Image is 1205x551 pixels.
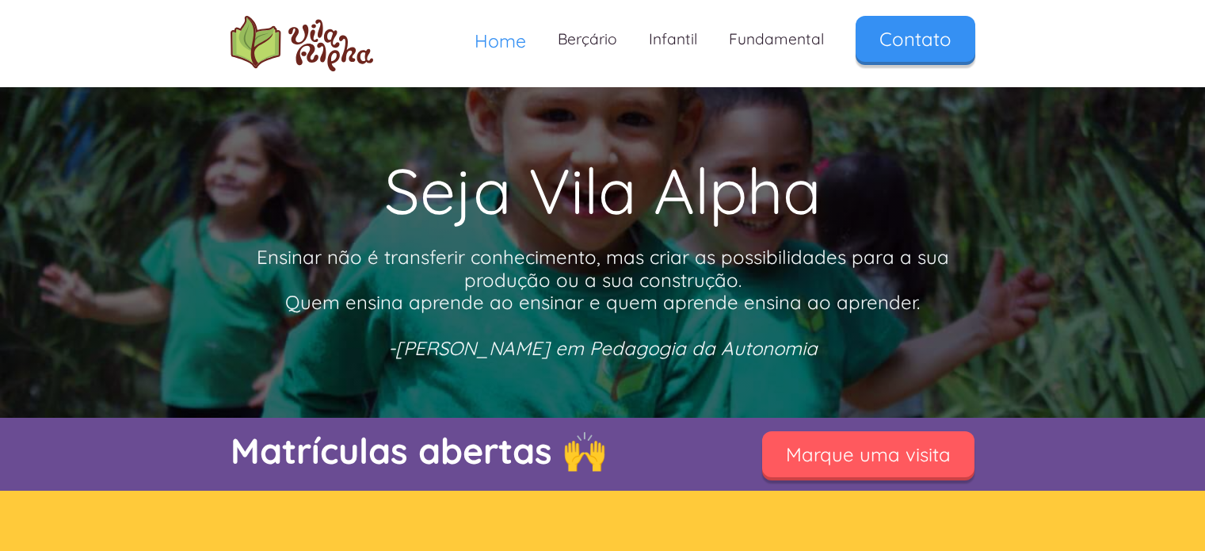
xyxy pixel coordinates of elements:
[231,246,975,360] p: Ensinar não é transferir conhecimento, mas criar as possibilidades para a sua produção ou a sua c...
[856,16,975,62] a: Contato
[388,336,818,360] em: -[PERSON_NAME] em Pedagogia da Autonomia
[231,143,975,238] h1: Seja Vila Alpha
[231,426,722,476] p: Matrículas abertas 🙌
[231,16,373,71] img: logo Escola Vila Alpha
[231,16,373,71] a: home
[713,16,840,63] a: Fundamental
[542,16,633,63] a: Berçário
[633,16,713,63] a: Infantil
[762,431,974,477] a: Marque uma visita
[475,29,526,52] span: Home
[459,16,542,66] a: Home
